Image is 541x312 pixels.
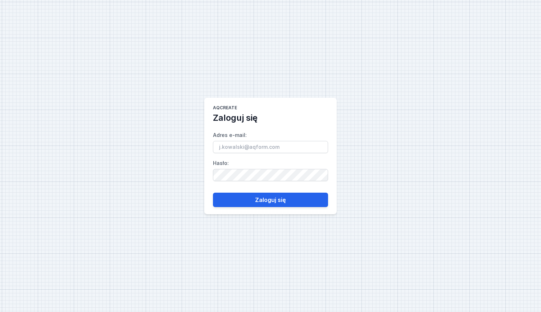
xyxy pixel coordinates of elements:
[213,112,258,124] h2: Zaloguj się
[213,141,328,153] input: Adres e-mail:
[213,105,237,112] h1: AQcreate
[213,193,328,207] button: Zaloguj się
[213,169,328,181] input: Hasło:
[213,129,328,153] label: Adres e-mail :
[213,157,328,181] label: Hasło :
